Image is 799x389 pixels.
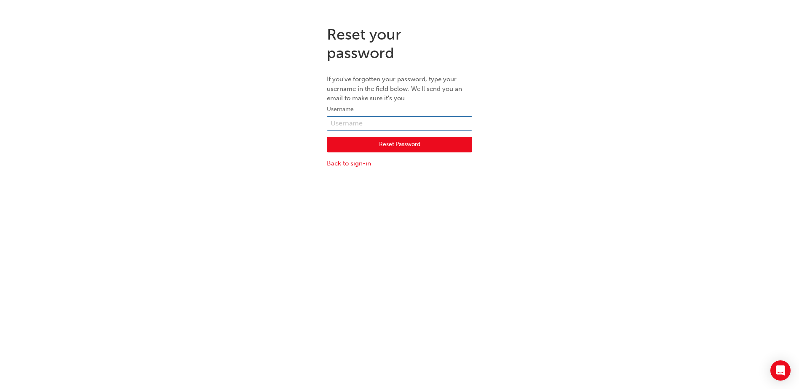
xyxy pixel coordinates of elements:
input: Username [327,116,472,131]
label: Username [327,104,472,115]
h1: Reset your password [327,25,472,62]
div: Open Intercom Messenger [770,360,791,381]
a: Back to sign-in [327,159,472,168]
button: Reset Password [327,137,472,153]
p: If you've forgotten your password, type your username in the field below. We'll send you an email... [327,75,472,103]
